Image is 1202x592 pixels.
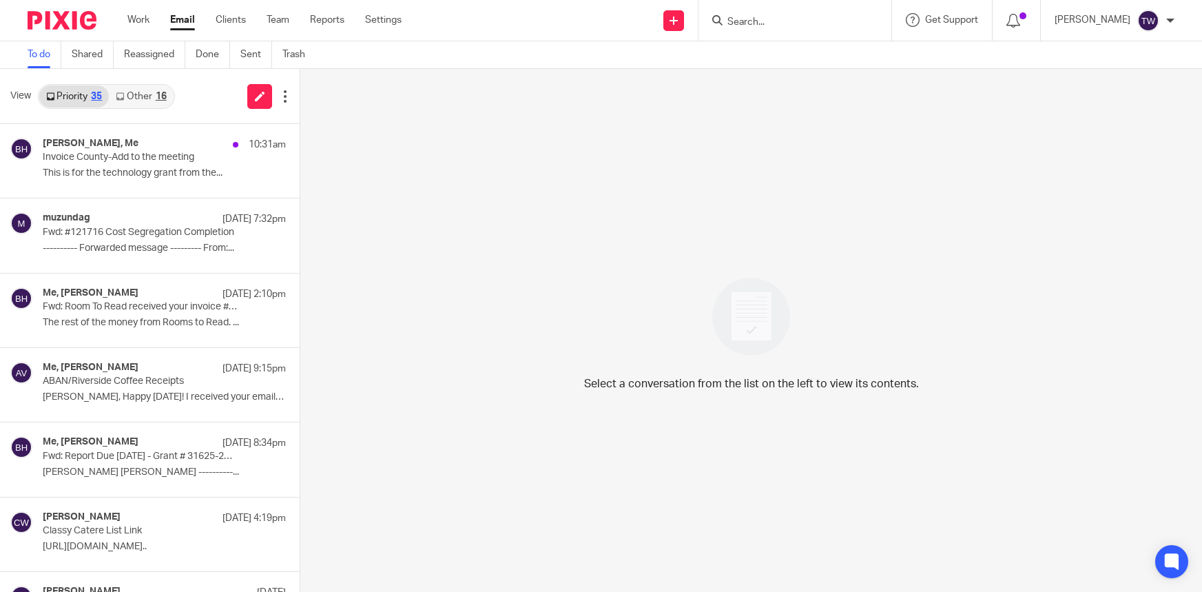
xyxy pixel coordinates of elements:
[310,13,344,27] a: Reports
[222,287,286,301] p: [DATE] 2:10pm
[925,15,978,25] span: Get Support
[216,13,246,27] a: Clients
[1137,10,1159,32] img: svg%3E
[222,436,286,450] p: [DATE] 8:34pm
[43,227,238,238] p: Fwd: #121716 Cost Segregation Completion
[43,167,286,179] p: This is for the technology grant from the...
[91,92,102,101] div: 35
[43,376,238,387] p: ABAN/Riverside Coffee Receipts
[43,362,138,374] h4: Me, [PERSON_NAME]
[43,467,286,478] p: [PERSON_NAME] [PERSON_NAME] ----------...
[28,11,96,30] img: Pixie
[10,362,32,384] img: svg%3E
[39,85,109,108] a: Priority35
[43,152,238,163] p: Invoice County-Add to the meeting
[43,138,138,150] h4: [PERSON_NAME], Me
[10,212,32,234] img: svg%3E
[43,436,138,448] h4: Me, [PERSON_NAME]
[43,391,286,403] p: [PERSON_NAME], Happy [DATE]! I received your emails...
[109,85,173,108] a: Other16
[43,243,286,254] p: ---------- Forwarded message --------- From:...
[43,317,286,329] p: The rest of the money from Rooms to Read. ...
[43,525,238,537] p: Classy Catere List Link
[124,41,185,68] a: Reassigned
[127,13,149,27] a: Work
[10,138,32,160] img: svg%3E
[72,41,114,68] a: Shared
[249,138,286,152] p: 10:31am
[282,41,315,68] a: Trash
[240,41,272,68] a: Sent
[43,541,286,553] p: [URL][DOMAIN_NAME]..
[43,212,90,224] h4: muzundag
[28,41,61,68] a: To do
[222,212,286,226] p: [DATE] 7:32pm
[43,451,238,462] p: Fwd: Report Due [DATE] - Grant # 31625-24879
[196,41,230,68] a: Done
[156,92,167,101] div: 16
[10,511,32,533] img: svg%3E
[584,376,919,392] p: Select a conversation from the list on the left to view its contents.
[43,287,138,299] h4: Me, [PERSON_NAME]
[10,89,31,103] span: View
[170,13,195,27] a: Email
[222,362,286,376] p: [DATE] 9:15pm
[267,13,289,27] a: Team
[43,301,238,313] p: Fwd: Room To Read received your invoice #2030-0025
[10,287,32,309] img: svg%3E
[222,511,286,525] p: [DATE] 4:19pm
[365,13,402,27] a: Settings
[43,511,121,523] h4: [PERSON_NAME]
[10,436,32,458] img: svg%3E
[726,17,850,29] input: Search
[703,269,799,365] img: image
[1055,13,1130,27] p: [PERSON_NAME]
